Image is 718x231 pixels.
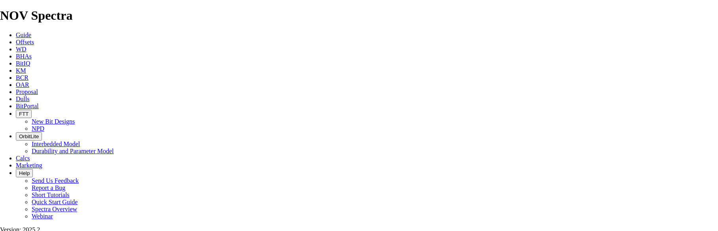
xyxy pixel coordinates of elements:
[32,184,65,191] a: Report a Bug
[16,103,39,109] a: BitPortal
[16,169,33,177] button: Help
[19,170,30,176] span: Help
[16,96,30,102] a: Dulls
[32,206,77,212] a: Spectra Overview
[32,177,79,184] a: Send Us Feedback
[32,213,53,220] a: Webinar
[16,53,32,60] a: BHAs
[32,148,114,154] a: Durability and Parameter Model
[16,67,26,74] a: KM
[16,110,32,118] button: FTT
[19,111,28,117] span: FTT
[16,162,42,169] a: Marketing
[32,199,78,205] a: Quick Start Guide
[16,39,34,45] a: Offsets
[16,74,28,81] a: BCR
[16,88,38,95] a: Proposal
[16,132,42,141] button: OrbitLite
[32,192,70,198] a: Short Tutorials
[19,133,39,139] span: OrbitLite
[16,81,29,88] a: OAR
[16,60,30,67] a: BitIQ
[32,118,75,125] a: New Bit Designs
[16,46,27,53] a: WD
[32,125,44,132] a: NPD
[32,141,80,147] a: Interbedded Model
[16,32,31,38] a: Guide
[16,155,30,162] a: Calcs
